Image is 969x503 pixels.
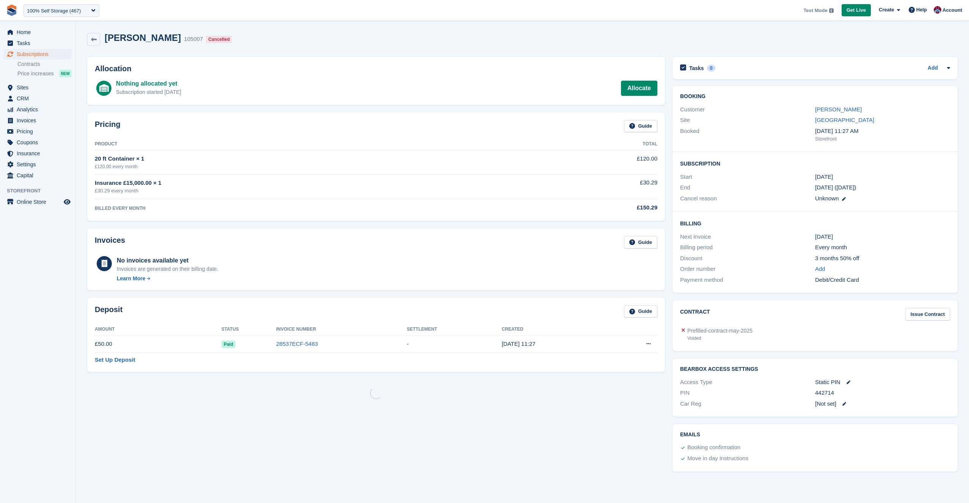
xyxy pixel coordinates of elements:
[276,341,318,347] a: 28537ECF-5483
[95,155,525,163] div: 20 ft Container × 1
[680,400,815,408] div: Car Reg
[4,115,72,126] a: menu
[117,265,218,273] div: Invoices are generated on their billing date.
[680,183,815,192] div: End
[815,254,950,263] div: 3 months 50% off
[942,6,962,14] span: Account
[847,6,866,14] span: Get Live
[829,8,834,13] img: icon-info-grey-7440780725fd019a000dd9b08b2336e03edf1995a4989e88bcd33f0948082b44.svg
[680,308,710,320] h2: Contract
[6,5,17,16] img: stora-icon-8386f47178a22dfd0bd8f6a31ec36ba5ce8667c1dd55bd0f319d3a0aa187defe.svg
[95,163,525,170] div: £120.00 every month
[934,6,941,14] img: David Hughes
[680,127,815,143] div: Booked
[27,7,81,15] div: 100% Self Storage (467)
[680,173,815,181] div: Start
[17,93,62,104] span: CRM
[95,138,525,150] th: Product
[680,159,950,167] h2: Subscription
[815,243,950,252] div: Every month
[95,236,125,248] h2: Invoices
[17,82,62,93] span: Sites
[842,4,871,17] a: Get Live
[815,127,950,136] div: [DATE] 11:27 AM
[59,70,72,77] div: NEW
[525,150,657,174] td: £120.00
[680,94,950,100] h2: Booking
[687,454,748,463] div: Move in day instructions
[680,233,815,241] div: Next invoice
[680,276,815,284] div: Payment method
[525,174,657,199] td: £30.29
[4,93,72,104] a: menu
[116,79,181,88] div: Nothing allocated yet
[117,275,218,283] a: Learn More
[916,6,927,14] span: Help
[815,265,825,273] a: Add
[17,170,62,181] span: Capital
[4,148,72,159] a: menu
[687,335,753,342] div: Voided
[815,135,950,143] div: Storefront
[116,88,181,96] div: Subscription started [DATE]
[276,323,407,336] th: Invoice Number
[624,120,657,133] a: Guide
[4,104,72,115] a: menu
[4,159,72,170] a: menu
[95,64,657,73] h2: Allocation
[4,126,72,137] a: menu
[221,323,276,336] th: Status
[815,195,839,202] span: Unknown
[17,38,62,48] span: Tasks
[17,197,62,207] span: Online Store
[117,256,218,265] div: No invoices available yet
[17,104,62,115] span: Analytics
[707,65,716,72] div: 0
[184,35,203,44] div: 105007
[4,38,72,48] a: menu
[815,173,833,181] time: 2025-09-02 00:00:00 UTC
[7,187,75,195] span: Storefront
[95,120,121,133] h2: Pricing
[95,356,135,364] a: Set Up Deposit
[624,236,657,248] a: Guide
[95,323,221,336] th: Amount
[117,275,145,283] div: Learn More
[17,49,62,59] span: Subscriptions
[95,187,525,195] div: £30.29 every month
[17,69,72,78] a: Price increases NEW
[621,81,657,96] a: Allocate
[502,341,535,347] time: 2025-09-01 10:27:57 UTC
[502,323,607,336] th: Created
[624,305,657,318] a: Guide
[680,194,815,203] div: Cancel reason
[105,33,181,43] h2: [PERSON_NAME]
[879,6,894,14] span: Create
[17,70,54,77] span: Price increases
[17,159,62,170] span: Settings
[407,323,502,336] th: Settlement
[4,27,72,37] a: menu
[680,254,815,263] div: Discount
[815,106,862,112] a: [PERSON_NAME]
[17,126,62,137] span: Pricing
[95,305,122,318] h2: Deposit
[680,378,815,387] div: Access Type
[17,148,62,159] span: Insurance
[815,378,950,387] div: Static PIN
[680,243,815,252] div: Billing period
[17,61,72,68] a: Contracts
[95,205,525,212] div: BILLED EVERY MONTH
[17,115,62,126] span: Invoices
[815,233,950,241] div: [DATE]
[525,203,657,212] div: £150.29
[17,137,62,148] span: Coupons
[815,389,950,397] div: 442714
[206,36,232,43] div: Cancelled
[4,197,72,207] a: menu
[680,105,815,114] div: Customer
[815,117,874,123] a: [GEOGRAPHIC_DATA]
[687,443,740,452] div: Booking confirmation
[680,366,950,372] h2: BearBox Access Settings
[687,327,753,335] div: Prefilled-contract-may-2025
